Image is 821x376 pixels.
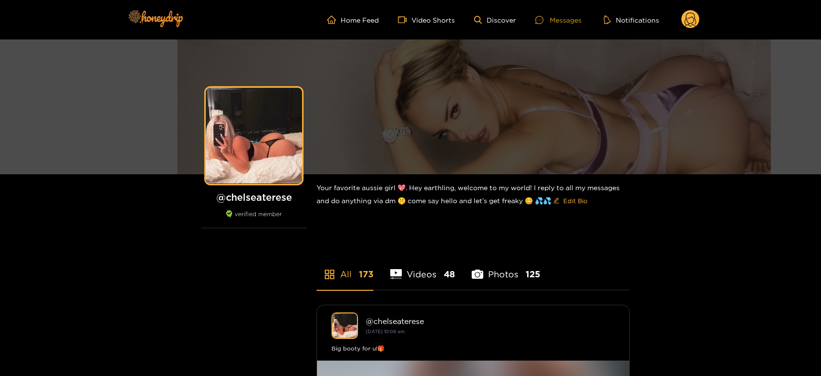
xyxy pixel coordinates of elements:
[601,15,662,25] button: Notifications
[366,329,405,334] small: [DATE] 10:09 am
[535,14,582,26] div: Messages
[327,15,379,24] a: Home Feed
[474,16,516,24] a: Discover
[331,312,358,339] img: chelseaterese
[563,196,587,206] span: Edit Bio
[331,344,615,353] div: Big booty for u!🎁
[201,210,307,228] div: verified member
[526,268,540,280] span: 125
[359,268,373,280] span: 173
[324,269,335,280] span: appstore
[390,246,455,290] li: Videos
[398,15,411,24] span: video-camera
[366,317,615,325] div: @ chelseaterese
[201,191,307,203] h1: @ chelseaterese
[398,15,455,24] a: Video Shorts
[553,197,559,205] span: edit
[551,193,589,208] button: editEdit Bio
[444,268,455,280] span: 48
[317,174,630,216] div: Your favorite aussie girl 💖. Hey earthling, welcome to my world! I reply to all my messages and d...
[317,246,373,290] li: All
[327,15,341,24] span: home
[472,246,540,290] li: Photos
